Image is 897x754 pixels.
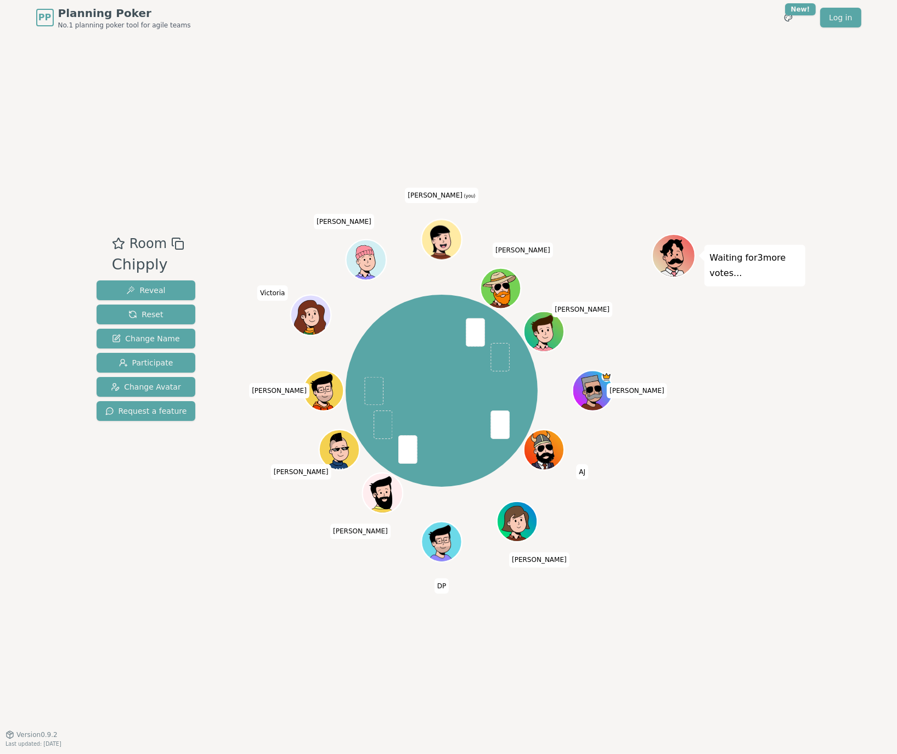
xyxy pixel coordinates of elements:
span: Click to change your name [271,464,331,480]
span: Click to change your name [257,285,288,301]
span: Click to change your name [249,383,309,398]
span: Click to change your name [330,524,391,539]
span: Click to change your name [607,383,667,398]
span: Click to change your name [552,302,612,317]
button: Change Name [97,329,196,348]
span: Planning Poker [58,5,191,21]
span: PP [38,11,51,24]
span: Click to change your name [314,214,374,229]
button: Click to change your avatar [422,221,460,258]
span: Reveal [126,285,165,296]
button: Participate [97,353,196,373]
span: Reset [128,309,163,320]
span: Last updated: [DATE] [5,741,61,747]
button: Change Avatar [97,377,196,397]
span: Melissa is the host [601,372,611,381]
span: (you) [462,194,476,199]
span: Click to change your name [435,578,449,594]
button: Version0.9.2 [5,730,58,739]
span: Room [129,234,167,254]
div: New! [785,3,816,15]
span: Version 0.9.2 [16,730,58,739]
button: Add as favourite [112,234,125,254]
p: Waiting for 3 more votes... [710,250,800,281]
button: Request a feature [97,401,196,421]
div: Chipply [112,254,184,276]
span: Change Name [112,333,179,344]
span: Request a feature [105,406,187,417]
a: Log in [820,8,861,27]
span: Click to change your name [493,243,553,258]
span: Click to change your name [576,464,588,480]
button: Reveal [97,280,196,300]
span: No.1 planning poker tool for agile teams [58,21,191,30]
span: Click to change your name [509,552,569,567]
a: PPPlanning PokerNo.1 planning poker tool for agile teams [36,5,191,30]
button: Reset [97,305,196,324]
span: Participate [119,357,173,368]
button: New! [778,8,798,27]
span: Change Avatar [111,381,181,392]
span: Click to change your name [405,188,478,203]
